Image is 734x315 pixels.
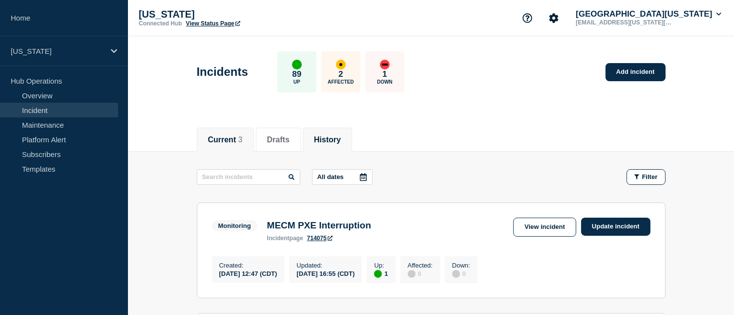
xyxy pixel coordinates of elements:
[452,269,470,278] div: 0
[312,169,373,185] button: All dates
[574,9,723,19] button: [GEOGRAPHIC_DATA][US_STATE]
[296,262,355,269] p: Updated :
[408,262,433,269] p: Affected :
[328,79,354,85] p: Affected
[267,220,371,231] h3: MECM PXE Interruption
[314,135,341,144] button: History
[317,173,344,180] p: All dates
[11,47,105,55] p: [US_STATE]
[267,135,290,144] button: Drafts
[452,270,460,278] div: disabled
[267,235,290,242] span: incident
[219,269,277,277] div: [DATE] 12:47 (CDT)
[513,218,576,237] a: View incident
[336,60,346,69] div: affected
[374,262,388,269] p: Up :
[574,19,675,26] p: [EMAIL_ADDRESS][US_STATE][DOMAIN_NAME]
[208,135,243,144] button: Current 3
[238,135,243,144] span: 3
[139,20,182,27] p: Connected Hub
[544,8,564,28] button: Account settings
[267,235,303,242] p: page
[408,269,433,278] div: 0
[517,8,538,28] button: Support
[338,69,343,79] p: 2
[452,262,470,269] p: Down :
[139,9,334,20] p: [US_STATE]
[642,173,658,180] span: Filter
[186,20,240,27] a: View Status Page
[292,60,302,69] div: up
[197,65,248,79] h1: Incidents
[374,269,388,278] div: 1
[380,60,390,69] div: down
[219,262,277,269] p: Created :
[296,269,355,277] div: [DATE] 16:55 (CDT)
[307,235,333,242] a: 714075
[212,220,257,231] span: Monitoring
[374,270,382,278] div: up
[294,79,300,85] p: Up
[197,169,300,185] input: Search incidents
[606,63,666,81] a: Add incident
[627,169,666,185] button: Filter
[408,270,416,278] div: disabled
[377,79,393,85] p: Down
[292,69,301,79] p: 89
[581,218,650,236] a: Update incident
[382,69,387,79] p: 1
